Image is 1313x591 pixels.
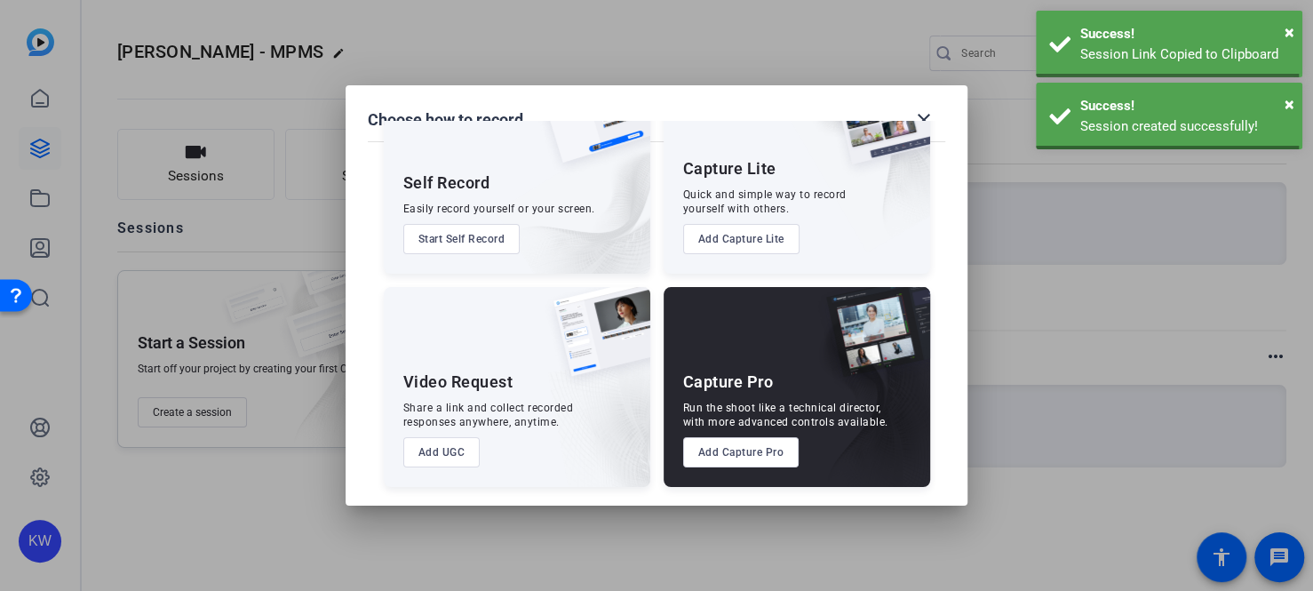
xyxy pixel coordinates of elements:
span: × [1285,93,1294,115]
div: Session created successfully! [1080,116,1289,137]
div: Success! [1080,24,1289,44]
div: Success! [1080,96,1289,116]
span: × [1285,21,1294,43]
button: Close [1285,19,1294,45]
div: Session Link Copied to Clipboard [1080,44,1289,65]
button: Close [1285,91,1294,117]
